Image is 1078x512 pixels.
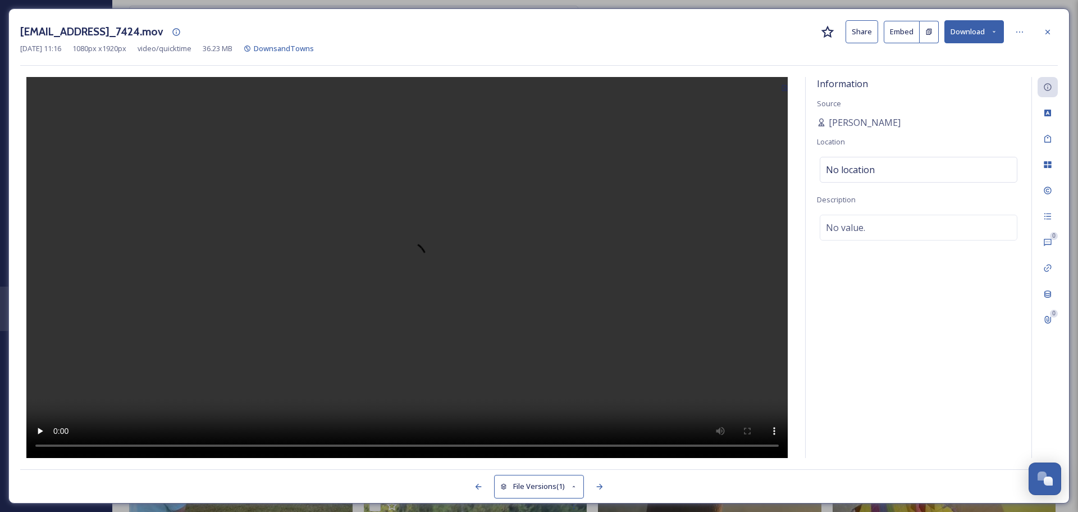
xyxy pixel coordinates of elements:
button: File Versions(1) [494,475,584,498]
button: Download [944,20,1004,43]
h3: [EMAIL_ADDRESS]_7424.mov [20,24,163,40]
button: Embed [884,21,920,43]
span: DownsandTowns [254,43,314,53]
div: 0 [1050,310,1058,318]
button: Open Chat [1029,463,1061,495]
span: 1080 px x 1920 px [72,43,126,54]
span: No value. [826,221,865,234]
div: 0 [1050,232,1058,240]
span: Source [817,98,841,108]
span: [DATE] 11:16 [20,43,61,54]
span: Description [817,194,856,205]
span: [PERSON_NAME] [829,116,901,129]
span: 36.23 MB [203,43,232,54]
span: Information [817,78,868,90]
span: Location [817,137,845,147]
span: No location [826,163,875,176]
span: video/quicktime [138,43,191,54]
button: Share [846,20,878,43]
